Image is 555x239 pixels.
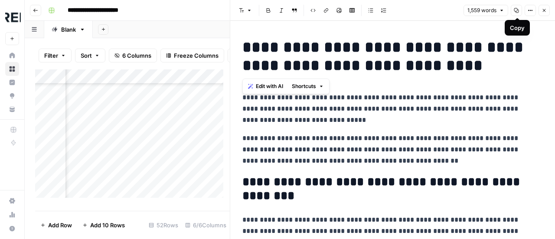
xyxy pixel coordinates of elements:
button: Add Row [35,218,77,232]
button: 1,559 words [464,5,508,16]
a: Blank [44,21,93,38]
button: Freeze Columns [160,49,224,62]
a: Home [5,49,19,62]
a: Settings [5,194,19,208]
span: Edit with AI [256,82,283,90]
span: 1,559 words [467,7,496,14]
button: Help + Support [5,222,19,236]
span: Freeze Columns [174,51,219,60]
span: Filter [44,51,58,60]
span: 6 Columns [122,51,151,60]
button: Workspace: Threepipe Reply [5,7,19,29]
div: 6/6 Columns [182,218,230,232]
a: Opportunities [5,89,19,103]
button: 6 Columns [109,49,157,62]
a: Insights [5,75,19,89]
button: Sort [75,49,105,62]
button: Shortcuts [288,81,327,92]
span: Shortcuts [292,82,316,90]
button: Edit with AI [245,81,287,92]
a: Your Data [5,102,19,116]
div: Blank [61,25,76,34]
button: Add 10 Rows [77,218,130,232]
a: Usage [5,208,19,222]
span: Sort [81,51,92,60]
div: 52 Rows [145,218,182,232]
button: Filter [39,49,72,62]
span: Add Row [48,221,72,229]
img: Threepipe Reply Logo [5,10,21,26]
a: Browse [5,62,19,76]
span: Add 10 Rows [90,221,125,229]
